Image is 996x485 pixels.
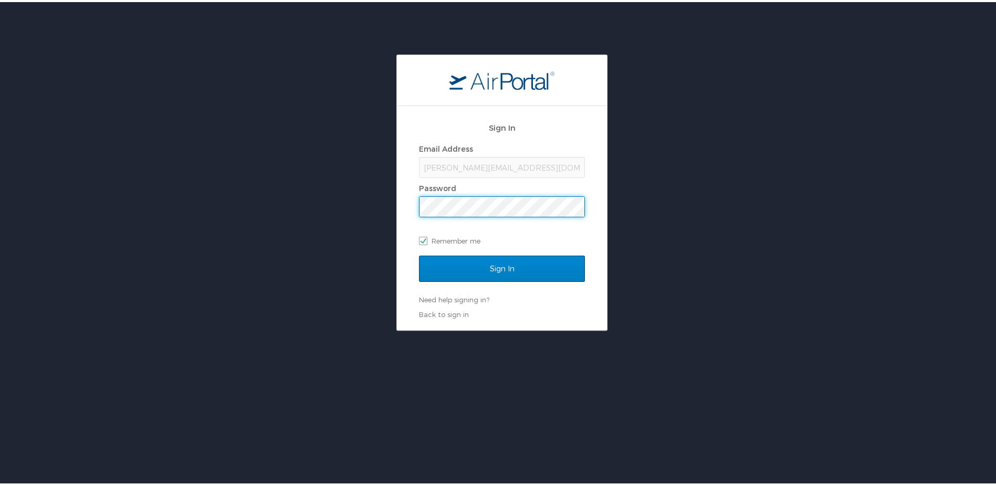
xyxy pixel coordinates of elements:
a: Need help signing in? [419,293,489,302]
img: logo [449,69,554,88]
label: Email Address [419,142,473,151]
h2: Sign In [419,120,585,132]
a: Back to sign in [419,308,469,317]
input: Sign In [419,254,585,280]
label: Password [419,182,456,191]
label: Remember me [419,231,585,247]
